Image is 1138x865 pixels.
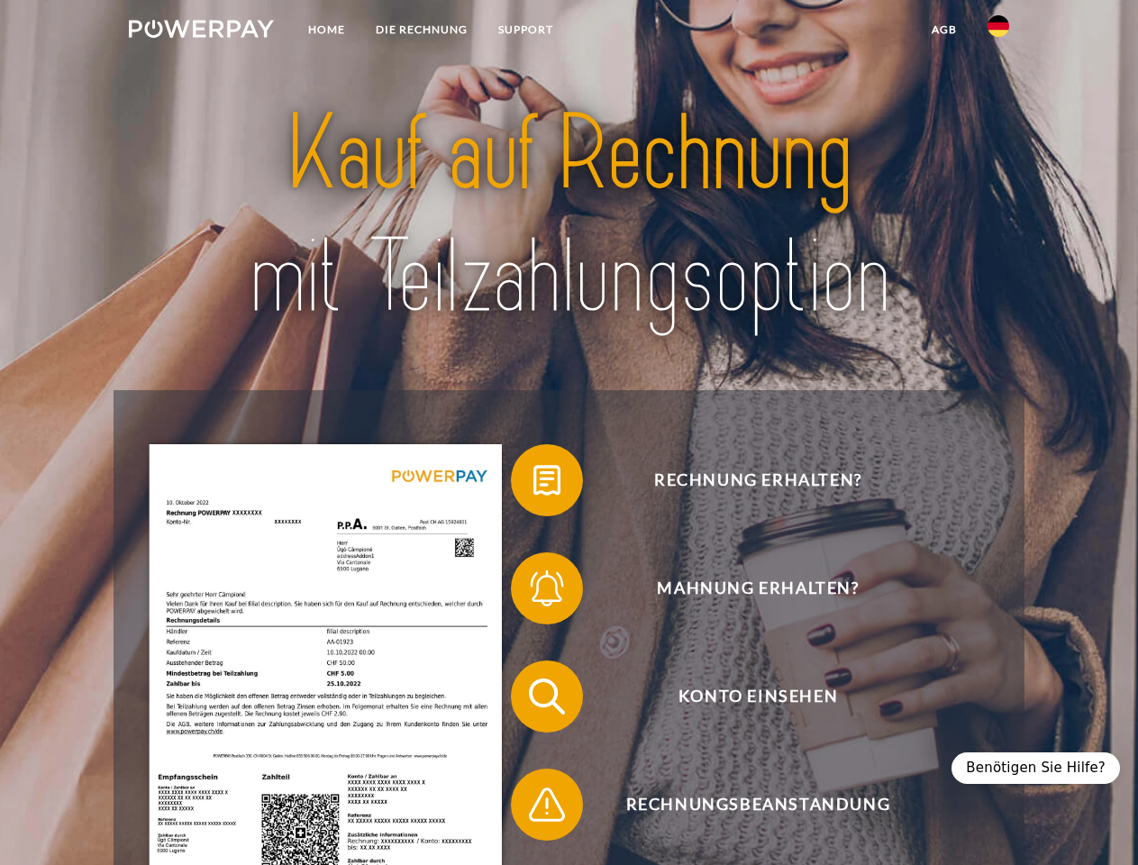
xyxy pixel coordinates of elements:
img: qb_bill.svg [524,458,569,503]
span: Konto einsehen [537,660,979,733]
button: Rechnung erhalten? [511,444,979,516]
button: Rechnungsbeanstandung [511,769,979,841]
img: qb_bell.svg [524,566,569,611]
span: Rechnungsbeanstandung [537,769,979,841]
img: title-powerpay_de.svg [172,86,966,345]
div: Benötigen Sie Hilfe? [951,752,1120,784]
button: Konto einsehen [511,660,979,733]
a: SUPPORT [483,14,569,46]
a: Home [293,14,360,46]
span: Mahnung erhalten? [537,552,979,624]
img: de [988,15,1009,37]
span: Rechnung erhalten? [537,444,979,516]
button: Mahnung erhalten? [511,552,979,624]
a: DIE RECHNUNG [360,14,483,46]
img: qb_warning.svg [524,782,569,827]
img: qb_search.svg [524,674,569,719]
img: logo-powerpay-white.svg [129,20,274,38]
a: agb [916,14,972,46]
